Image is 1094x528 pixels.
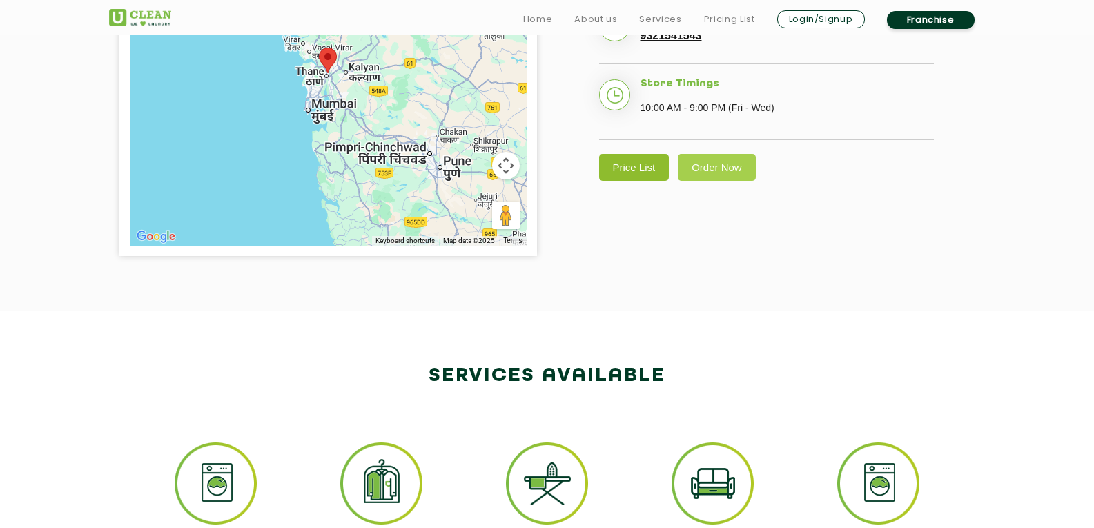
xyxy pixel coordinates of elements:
[492,202,520,229] button: Drag Pegman onto the map to open Street View
[503,236,522,246] a: Terms
[641,97,934,118] p: 10:00 AM - 9:00 PM (Fri - Wed)
[109,9,171,26] img: UClean Laundry and Dry Cleaning
[133,228,179,246] a: Open this area in Google Maps (opens a new window)
[672,442,754,525] img: ss_icon_4.png
[574,11,617,28] a: About us
[678,154,756,181] a: Order Now
[492,152,520,179] button: Map camera controls
[133,228,179,246] img: Google
[639,11,681,28] a: Services
[109,360,986,393] h2: Services available
[641,78,934,90] h5: Store Timings
[375,236,435,246] button: Keyboard shortcuts
[506,442,588,525] img: ss_icon_3.png
[837,442,919,525] img: ss_icon_1.png
[175,442,257,525] img: ss_icon_1.png
[443,237,495,244] span: Map data ©2025
[523,11,553,28] a: Home
[887,11,975,29] a: Franchise
[704,11,755,28] a: Pricing List
[340,442,422,525] img: ss_icon_2.png
[641,30,702,42] a: 9321541543
[599,154,670,181] a: Price List
[777,10,865,28] a: Login/Signup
